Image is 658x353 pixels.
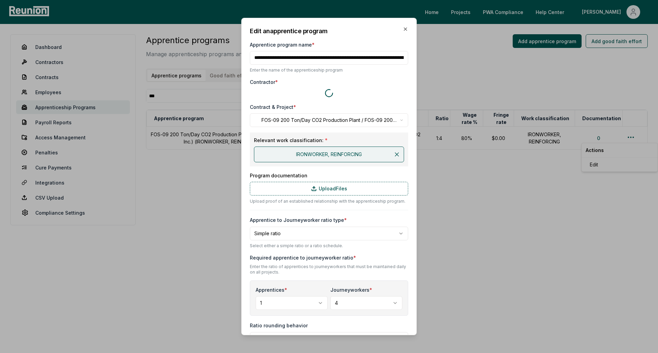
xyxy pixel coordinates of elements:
label: Program documentation [250,172,408,179]
label: Journeyworkers [330,286,372,293]
label: Apprentice to Journeyworker ratio type [250,217,347,223]
label: Contractor [250,78,278,86]
p: Upload proof of an established relationship with the apprenticeship program. [250,198,408,204]
label: Ratio rounding behavior [250,323,308,328]
label: Apprentices [256,286,287,293]
h2: Edit an apprentice program [250,26,408,36]
label: Apprentice program name [250,41,315,48]
label: Contract & Project [250,103,296,111]
label: Relevant work classification: [254,137,404,144]
div: IRONWORKER, REINFORCING [254,147,404,162]
p: Enter the ratio of apprentices to journeyworkers that must be maintained daily on all projects. [250,264,408,275]
label: Upload Files [250,182,408,196]
p: Enter the name of the apprenticeship program [250,67,408,73]
label: Required apprentice to journeyworker ratio [250,254,408,261]
p: Select either a simple ratio or a ratio schedule. [250,243,408,249]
